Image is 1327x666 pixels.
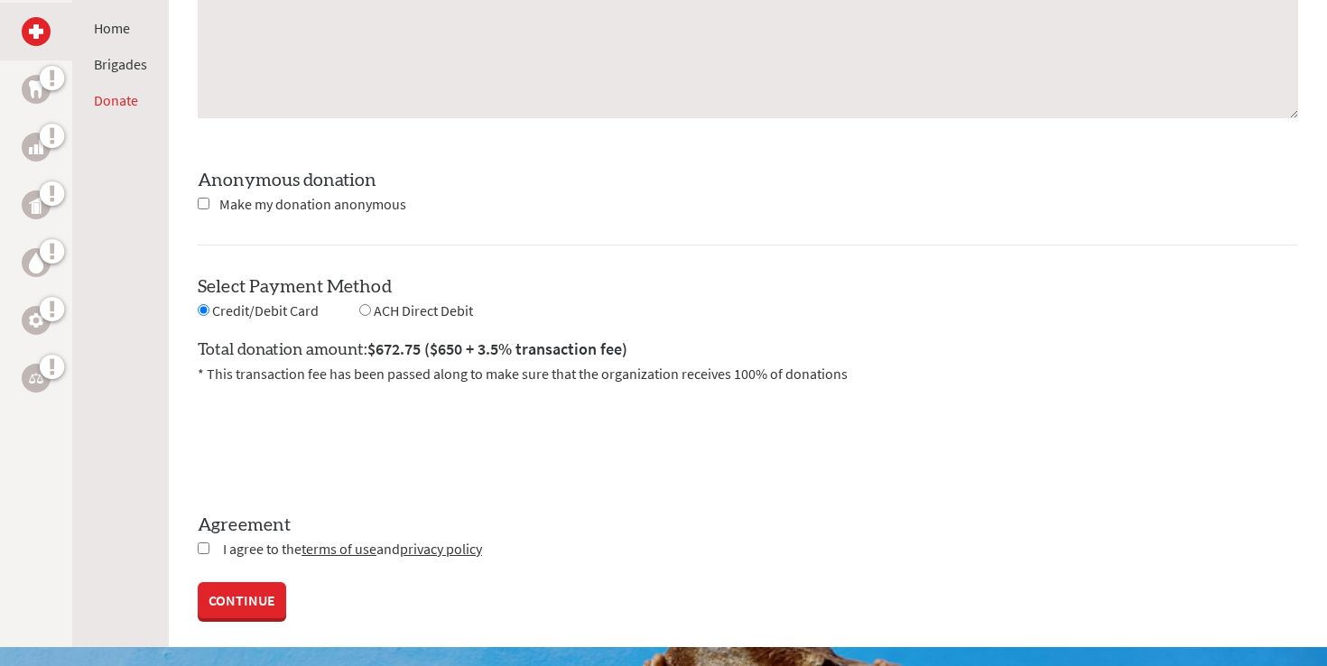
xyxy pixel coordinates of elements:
[22,75,51,104] a: Dental
[94,53,147,75] li: Brigades
[22,17,51,46] a: Medical
[198,278,392,296] label: Select Payment Method
[29,252,43,273] img: Water
[29,140,43,154] img: Business
[22,306,51,335] a: Engineering
[302,540,376,558] a: terms of use
[198,171,376,190] label: Anonymous donation
[400,540,482,558] a: privacy policy
[22,190,51,219] a: Public Health
[22,133,51,162] a: Business
[219,195,406,213] span: Make my donation anonymous
[29,80,43,97] img: Dental
[94,89,147,111] li: Donate
[94,17,147,39] li: Home
[198,406,472,476] iframe: reCAPTCHA
[367,338,627,359] span: $672.75 ($650 + 3.5% transaction fee)
[29,196,43,214] img: Public Health
[22,248,51,277] a: Water
[198,363,1298,384] p: * This transaction fee has been passed along to make sure that the organization receives 100% of ...
[198,513,1298,538] label: Agreement
[94,55,147,73] a: Brigades
[198,582,286,618] a: CONTINUE
[198,337,627,363] label: Total donation amount:
[29,373,43,384] img: Legal Empowerment
[374,301,473,319] span: ACH Direct Debit
[29,313,43,328] img: Engineering
[29,24,43,39] img: Medical
[212,301,319,319] span: Credit/Debit Card
[94,91,138,109] a: Donate
[94,19,130,37] a: Home
[223,540,482,558] span: I agree to the and
[22,364,51,393] a: Legal Empowerment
